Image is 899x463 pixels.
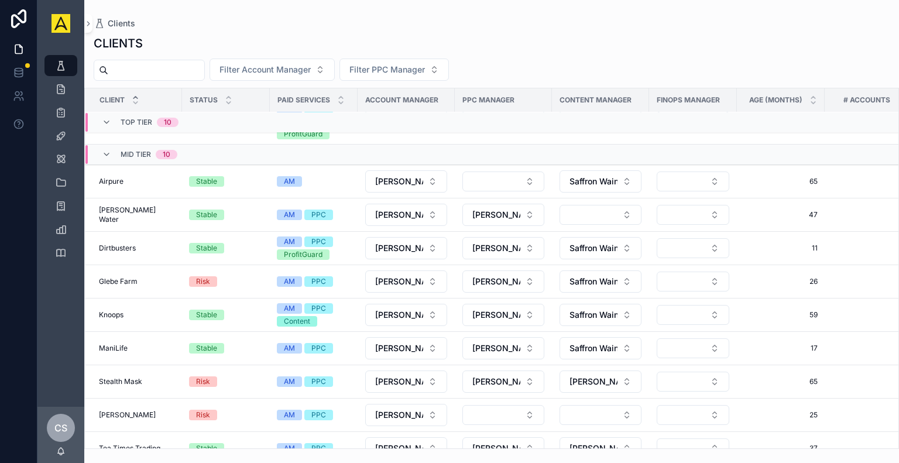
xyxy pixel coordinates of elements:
button: Select Button [462,405,544,425]
div: scrollable content [37,47,84,279]
button: Select Button [657,238,729,258]
span: [PERSON_NAME] [375,276,423,287]
span: [PERSON_NAME] [472,309,520,321]
span: Mid Tier [121,150,151,159]
span: ManiLife [99,344,128,353]
div: Risk [196,376,210,387]
span: Airpure [99,177,123,186]
button: Select Button [560,405,641,425]
span: Clients [108,18,135,29]
button: Select Button [210,59,335,81]
div: 10 [164,118,171,127]
span: [PERSON_NAME] [569,443,617,454]
span: [PERSON_NAME] [375,176,423,187]
div: AM [284,443,295,454]
span: [PERSON_NAME] [569,376,617,387]
span: [PERSON_NAME] [375,443,423,454]
span: Client [99,95,125,105]
span: [PERSON_NAME] [472,443,520,454]
button: Select Button [657,172,729,191]
span: Tea Times Trading [99,444,160,453]
button: Select Button [365,270,447,293]
div: AM [284,276,295,287]
div: Content [284,316,310,327]
button: Select Button [657,372,729,392]
button: Select Button [560,205,641,225]
div: Stable [196,310,217,320]
span: 65 [744,177,818,186]
button: Select Button [365,204,447,226]
div: AM [284,236,295,247]
span: Saffron Wainman [569,342,617,354]
button: Select Button [560,337,641,359]
span: [PERSON_NAME] [99,410,156,420]
span: Filter Account Manager [219,64,311,76]
div: Risk [196,276,210,287]
span: 37 [744,444,818,453]
div: PPC [311,443,326,454]
button: Select Button [462,172,544,191]
button: Select Button [657,305,729,325]
button: Select Button [462,270,544,293]
span: [PERSON_NAME] [375,342,423,354]
span: Account Manager [365,95,438,105]
button: Select Button [560,270,641,293]
div: AM [284,343,295,354]
div: ProfitGuard [284,249,322,260]
span: 11 [744,243,818,253]
div: PPC [311,276,326,287]
img: App logo [52,14,70,33]
div: AM [284,303,295,314]
button: Select Button [365,437,447,459]
button: Select Button [365,404,447,426]
button: Select Button [657,272,729,291]
span: 17 [744,344,818,353]
span: FinOps Manager [657,95,720,105]
div: PPC [311,376,326,387]
button: Select Button [560,237,641,259]
span: 25 [744,410,818,420]
span: Status [190,95,218,105]
button: Select Button [365,337,447,359]
button: Select Button [365,170,447,193]
span: [PERSON_NAME] [375,409,423,421]
div: Stable [196,443,217,454]
div: ProfitGuard [284,129,322,139]
span: Top Tier [121,118,152,127]
button: Select Button [657,438,729,458]
span: [PERSON_NAME] [472,242,520,254]
button: Select Button [462,337,544,359]
div: PPC [311,303,326,314]
span: [PERSON_NAME] [375,376,423,387]
div: PPC [311,210,326,220]
span: 47 [744,210,818,220]
button: Select Button [365,304,447,326]
span: [PERSON_NAME] [472,276,520,287]
div: PPC [311,236,326,247]
button: Select Button [657,338,729,358]
button: Select Button [462,237,544,259]
span: [PERSON_NAME] [472,342,520,354]
button: Select Button [339,59,449,81]
button: Select Button [462,371,544,393]
div: PPC [311,343,326,354]
div: AM [284,176,295,187]
button: Select Button [657,205,729,225]
span: Paid Services [277,95,330,105]
div: Stable [196,243,217,253]
h1: CLIENTS [94,35,143,52]
div: AM [284,410,295,420]
span: Saffron Wainman [569,176,617,187]
div: AM [284,376,295,387]
span: CS [54,421,67,435]
span: Glebe Farm [99,277,138,286]
button: Select Button [657,405,729,425]
span: Filter PPC Manager [349,64,425,76]
div: Risk [196,410,210,420]
div: Stable [196,210,217,220]
span: Saffron Wainman [569,309,617,321]
div: Stable [196,343,217,354]
button: Select Button [365,237,447,259]
span: 59 [744,310,818,320]
button: Select Button [462,437,544,459]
